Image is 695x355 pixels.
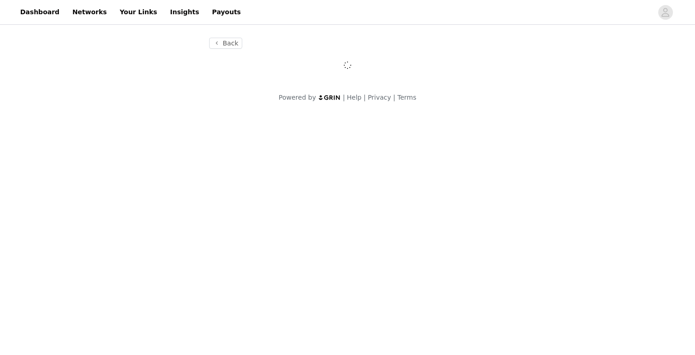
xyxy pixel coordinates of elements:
[393,94,395,101] span: |
[397,94,416,101] a: Terms
[343,94,345,101] span: |
[209,38,242,49] button: Back
[368,94,391,101] a: Privacy
[661,5,670,20] div: avatar
[279,94,316,101] span: Powered by
[206,2,246,23] a: Payouts
[318,95,341,101] img: logo
[347,94,362,101] a: Help
[114,2,163,23] a: Your Links
[15,2,65,23] a: Dashboard
[364,94,366,101] span: |
[67,2,112,23] a: Networks
[165,2,205,23] a: Insights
